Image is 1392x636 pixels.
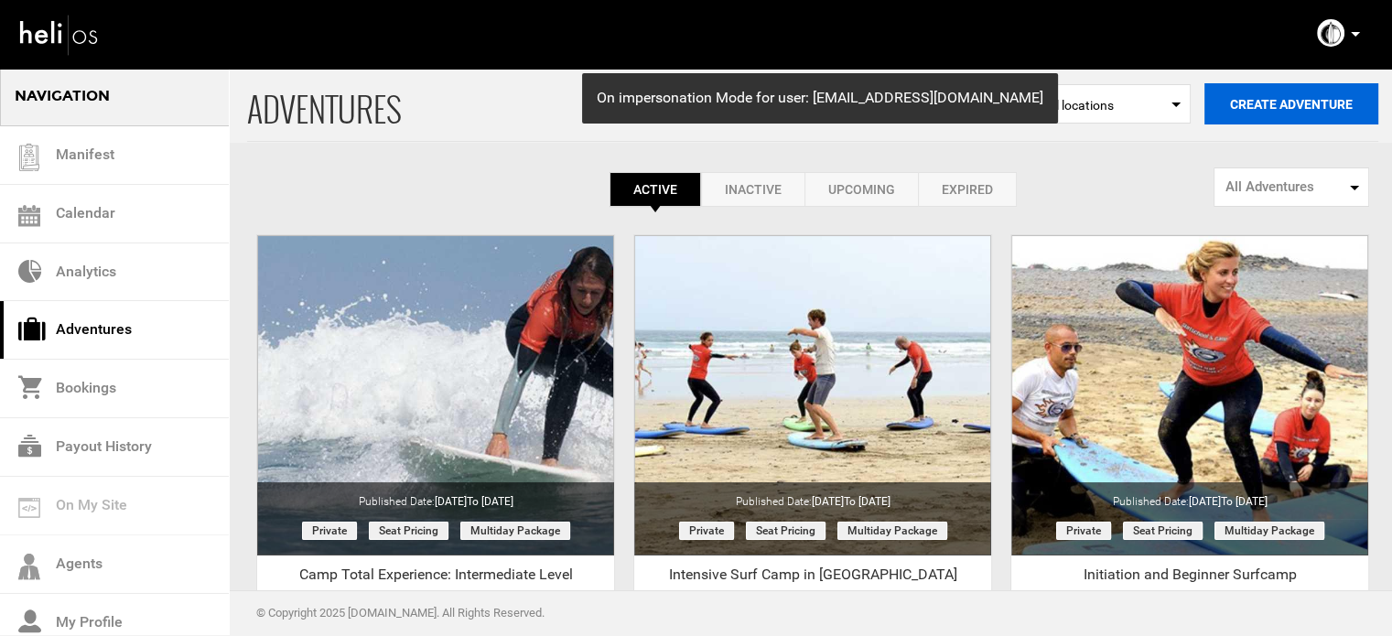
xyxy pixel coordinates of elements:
[369,522,448,540] span: Seat Pricing
[1035,84,1191,124] span: Select box activate
[634,482,991,510] div: Published Date:
[1214,167,1369,207] button: All Adventures
[1045,96,1181,114] span: All locations
[1011,482,1368,510] div: Published Date:
[634,565,991,592] div: Intensive Surf Camp in [GEOGRAPHIC_DATA]
[1214,522,1324,540] span: Multiday package
[257,482,614,510] div: Published Date:
[1123,522,1203,540] span: Seat Pricing
[1225,178,1345,197] span: All Adventures
[1204,83,1378,124] button: Create Adventure
[302,522,357,540] span: Private
[610,172,701,207] a: Active
[812,495,890,508] span: [DATE]
[701,172,804,207] a: Inactive
[746,522,825,540] span: Seat Pricing
[679,522,734,540] span: Private
[1317,19,1344,47] img: fb50811a2d6ae1c902088148ecd6c9af.png
[918,172,1017,207] a: Expired
[435,495,513,508] span: [DATE]
[18,10,101,59] img: heli-logo
[1011,565,1368,592] div: Initiation and Beginner Surfcamp
[16,144,43,171] img: guest-list.svg
[837,522,947,540] span: Multiday package
[460,522,570,540] span: Multiday package
[257,565,614,592] div: Camp Total Experience: Intermediate Level
[467,495,513,508] span: to [DATE]
[247,67,1035,141] span: ADVENTURES
[1189,495,1268,508] span: [DATE]
[844,495,890,508] span: to [DATE]
[18,205,40,227] img: calendar.svg
[582,73,1058,124] div: On impersonation Mode for user: [EMAIL_ADDRESS][DOMAIN_NAME]
[1221,495,1268,508] span: to [DATE]
[804,172,918,207] a: Upcoming
[18,554,40,580] img: agents-icon.svg
[1056,522,1111,540] span: Private
[18,498,40,518] img: on_my_site.svg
